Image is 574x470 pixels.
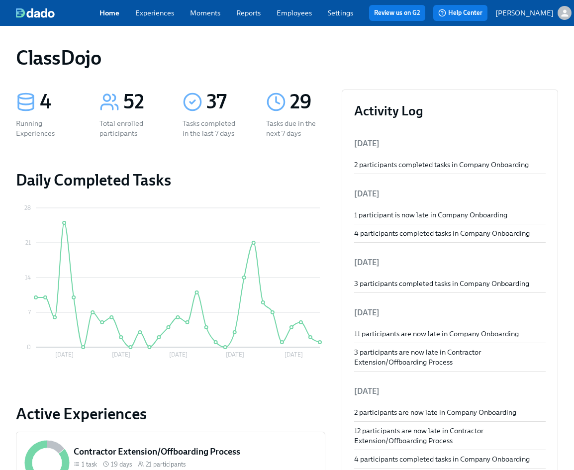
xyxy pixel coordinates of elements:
tspan: [DATE] [55,351,74,358]
a: dado [16,8,99,18]
span: 19 days [111,460,132,469]
div: 12 participants are now late in Contractor Extension/Offboarding Process [354,426,546,446]
tspan: 7 [28,309,31,316]
p: [PERSON_NAME] [495,8,554,18]
tspan: [DATE] [169,351,188,358]
h3: Activity Log [354,102,546,120]
tspan: 28 [24,204,31,211]
li: [DATE] [354,301,546,325]
li: [DATE] [354,182,546,206]
a: Reports [236,8,261,17]
button: [PERSON_NAME] [495,6,572,20]
h2: Daily Completed Tasks [16,170,325,190]
div: 1 participant is now late in Company Onboarding [354,210,546,220]
div: 2 participants are now late in Company Onboarding [354,407,546,417]
tspan: 0 [27,344,31,351]
button: Help Center [433,5,487,21]
tspan: 21 [25,239,31,246]
div: 3 participants are now late in Contractor Extension/Offboarding Process [354,347,546,367]
tspan: 14 [25,274,31,281]
a: Review us on G2 [374,8,420,18]
a: Home [99,8,119,17]
div: Running Experiences [16,118,76,138]
a: Moments [190,8,220,17]
div: Total enrolled participants [99,118,159,138]
tspan: [DATE] [226,351,244,358]
div: 11 participants are now late in Company Onboarding [354,329,546,339]
div: Tasks completed in the last 7 days [183,118,242,138]
div: 4 participants completed tasks in Company Onboarding [354,228,546,238]
div: 4 participants completed tasks in Company Onboarding [354,454,546,464]
li: [DATE] [354,379,546,403]
div: 37 [206,90,242,114]
a: Experiences [135,8,174,17]
a: Employees [277,8,312,17]
span: Help Center [438,8,482,18]
tspan: [DATE] [112,351,130,358]
div: 4 [40,90,76,114]
li: [DATE] [354,251,546,275]
button: Review us on G2 [369,5,425,21]
tspan: [DATE] [285,351,303,358]
div: 29 [290,90,326,114]
img: dado [16,8,55,18]
div: 3 participants completed tasks in Company Onboarding [354,279,546,288]
li: [DATE] [354,132,546,156]
h1: ClassDojo [16,46,101,70]
h5: Contractor Extension/Offboarding Process [74,446,317,458]
div: 2 participants completed tasks in Company Onboarding [354,160,546,170]
span: 21 participants [146,460,186,469]
div: 52 [123,90,159,114]
span: 1 task [82,460,97,469]
a: Active Experiences [16,404,325,424]
div: Tasks due in the next 7 days [266,118,326,138]
a: Settings [328,8,353,17]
